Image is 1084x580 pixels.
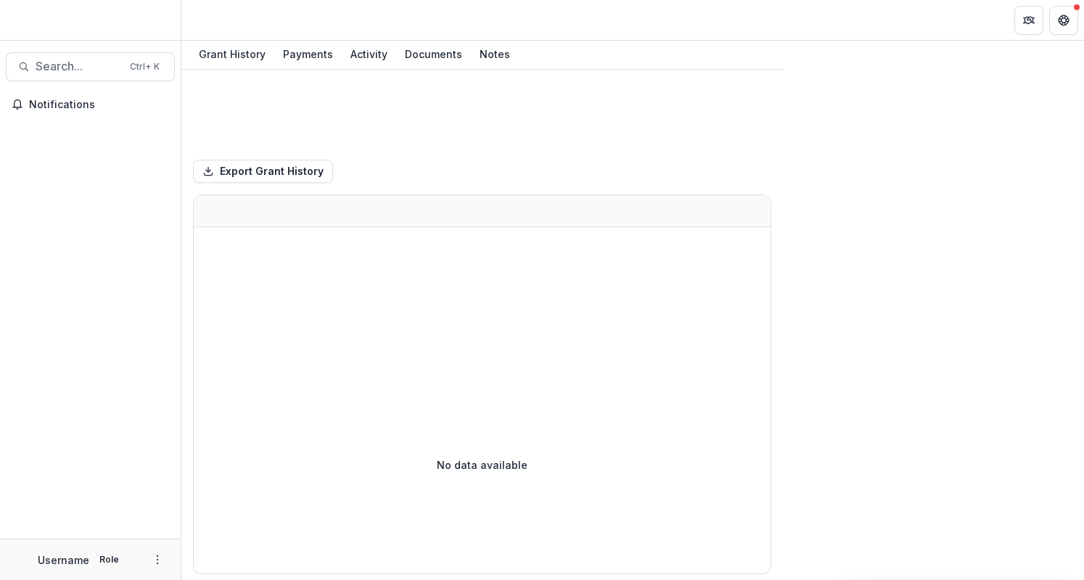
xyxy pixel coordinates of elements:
[193,41,271,69] a: Grant History
[149,551,166,568] button: More
[6,93,175,116] button: Notifications
[29,99,169,111] span: Notifications
[277,44,339,65] div: Payments
[127,59,163,75] div: Ctrl + K
[95,553,123,566] p: Role
[1014,6,1043,35] button: Partners
[345,41,393,69] a: Activity
[437,457,527,473] p: No data available
[36,60,121,73] span: Search...
[399,44,468,65] div: Documents
[6,52,175,81] button: Search...
[193,160,333,183] button: Export Grant History
[474,44,516,65] div: Notes
[399,41,468,69] a: Documents
[474,41,516,69] a: Notes
[193,44,271,65] div: Grant History
[38,552,89,568] p: Username
[1049,6,1078,35] button: Get Help
[345,44,393,65] div: Activity
[277,41,339,69] a: Payments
